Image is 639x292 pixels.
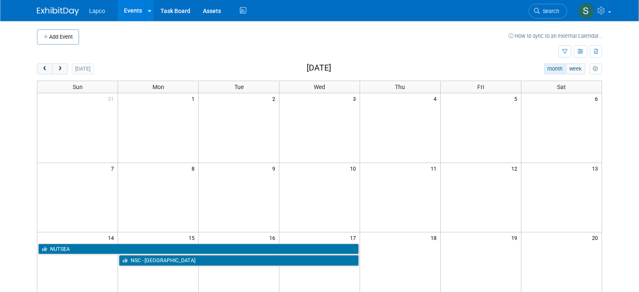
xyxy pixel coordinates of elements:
span: 12 [510,163,521,174]
span: 19 [510,232,521,243]
span: Mon [153,84,164,90]
span: 5 [513,93,521,104]
a: Search [529,4,567,18]
a: NSC - [GEOGRAPHIC_DATA] [119,255,359,266]
button: [DATE] [72,63,94,74]
span: 4 [433,93,440,104]
span: Search [540,8,559,14]
a: NUTSEA [38,244,359,255]
span: Thu [395,84,405,90]
i: Personalize Calendar [593,66,598,72]
span: 7 [110,163,118,174]
span: Lapco [89,8,105,14]
span: 6 [594,93,602,104]
span: 9 [271,163,279,174]
span: 10 [349,163,360,174]
button: week [566,63,585,74]
img: Suzanne Kazo [578,3,594,19]
span: 8 [191,163,198,174]
span: 18 [430,232,440,243]
span: 14 [107,232,118,243]
span: 15 [188,232,198,243]
button: next [52,63,68,74]
a: How to sync to an external calendar... [508,33,602,39]
span: Fri [477,84,484,90]
span: 20 [591,232,602,243]
h2: [DATE] [307,63,331,73]
span: 2 [271,93,279,104]
span: Tue [234,84,244,90]
span: Wed [314,84,325,90]
span: Sat [557,84,566,90]
span: 16 [268,232,279,243]
span: 11 [430,163,440,174]
button: Add Event [37,29,79,45]
span: 1 [191,93,198,104]
span: Sun [73,84,83,90]
span: 17 [349,232,360,243]
button: myCustomButton [589,63,602,74]
span: 13 [591,163,602,174]
span: 3 [352,93,360,104]
button: month [544,63,566,74]
img: ExhibitDay [37,7,79,16]
span: 31 [107,93,118,104]
button: prev [37,63,53,74]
